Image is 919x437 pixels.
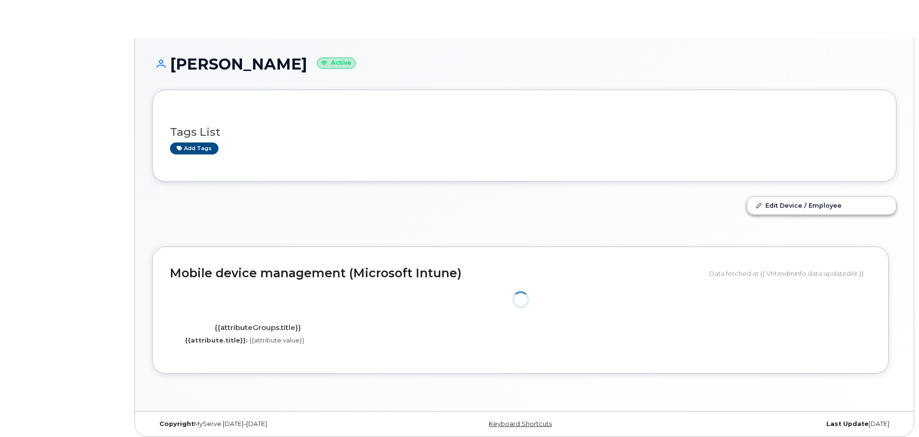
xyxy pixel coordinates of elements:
h2: Mobile device management (Microsoft Intune) [170,267,702,280]
span: {{attribute.value}} [249,336,304,344]
strong: Copyright [159,420,194,427]
a: Keyboard Shortcuts [489,420,552,427]
div: [DATE] [648,420,896,428]
h3: Tags List [170,126,879,138]
h4: {{attributeGroups.title}} [177,324,338,332]
div: MyServe [DATE]–[DATE] [152,420,400,428]
strong: Last Update [826,420,869,427]
div: Data fetched at {{ VM.mdmInfo.data.updatedAt }} [709,264,871,283]
label: {{attribute.title}}: [185,336,248,345]
a: Edit Device / Employee [747,197,896,214]
h1: [PERSON_NAME] [152,56,896,72]
a: Add tags [170,142,218,154]
small: Active [317,58,356,69]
